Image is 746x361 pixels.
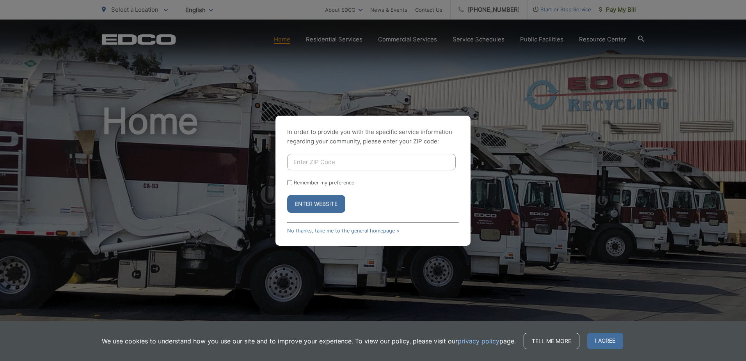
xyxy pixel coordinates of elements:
button: Enter Website [287,195,345,213]
input: Enter ZIP Code [287,154,456,170]
a: Tell me more [524,333,579,349]
span: I agree [587,333,623,349]
p: We use cookies to understand how you use our site and to improve your experience. To view our pol... [102,336,516,346]
a: privacy policy [458,336,499,346]
label: Remember my preference [294,180,354,186]
p: In order to provide you with the specific service information regarding your community, please en... [287,127,459,146]
a: No thanks, take me to the general homepage > [287,228,400,234]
